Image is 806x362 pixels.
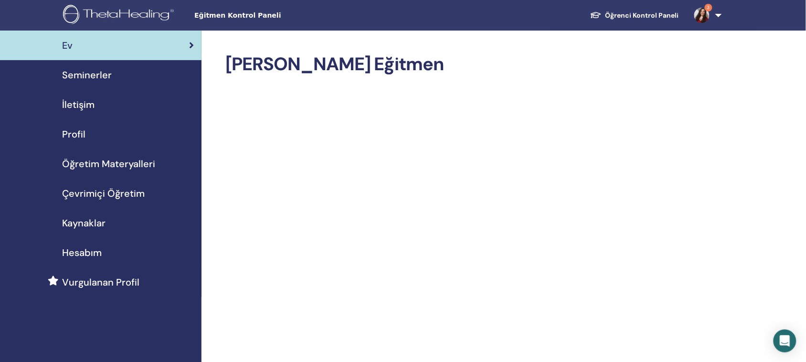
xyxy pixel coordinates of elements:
font: Kaynaklar [62,217,106,229]
font: Profil [62,128,85,140]
font: Öğretim Materyalleri [62,158,155,170]
font: İletişim [62,98,95,111]
div: Open Intercom Messenger [774,330,796,352]
img: graduation-cap-white.svg [590,11,602,19]
font: Öğrenci Kontrol Paneli [605,11,679,20]
font: Vurgulanan Profil [62,276,139,288]
font: Seminerler [62,69,112,81]
font: Eğitmen Kontrol Paneli [194,11,281,19]
img: default.jpg [694,8,710,23]
font: Hesabım [62,246,102,259]
a: Öğrenci Kontrol Paneli [583,6,687,24]
img: logo.png [63,5,177,26]
font: Çevrimiçi Öğretim [62,187,145,200]
font: 3 [707,4,710,11]
font: [PERSON_NAME] Eğitmen [225,52,444,76]
font: Ev [62,39,73,52]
